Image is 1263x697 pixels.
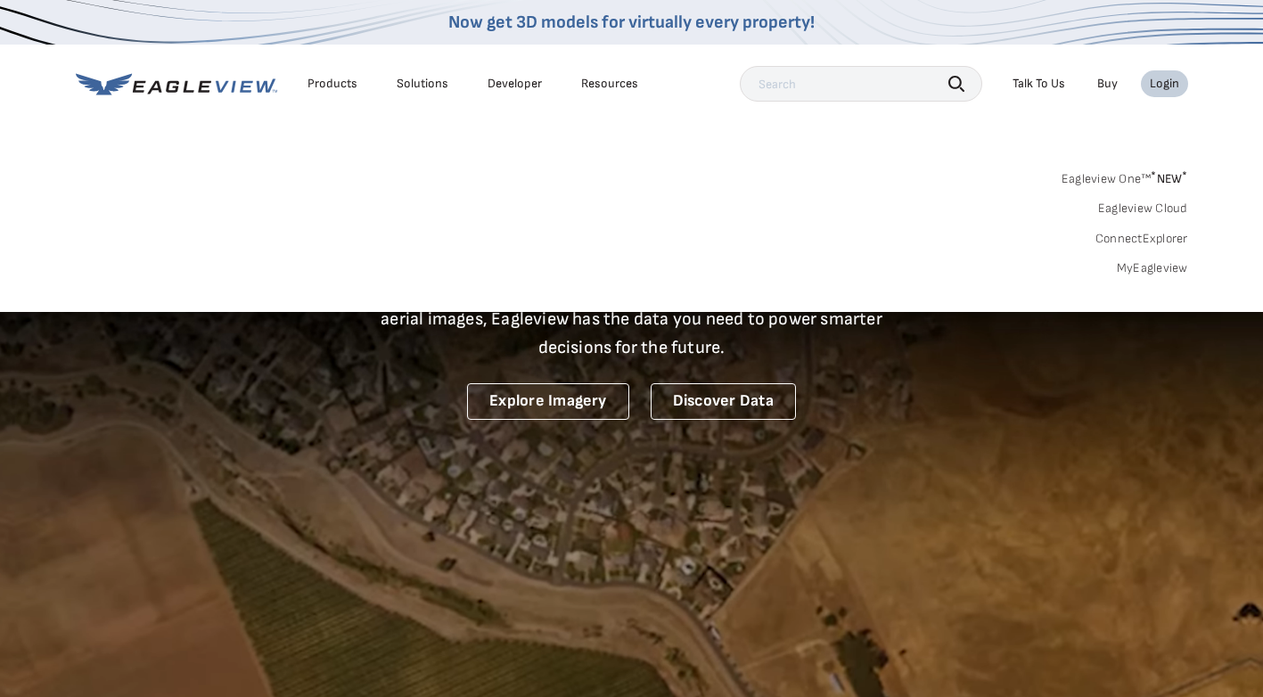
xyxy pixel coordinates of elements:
[740,66,982,102] input: Search
[448,12,815,33] a: Now get 3D models for virtually every property!
[1062,166,1188,186] a: Eagleview One™*NEW*
[1097,76,1118,92] a: Buy
[397,76,448,92] div: Solutions
[1117,260,1188,276] a: MyEagleview
[1013,76,1065,92] div: Talk To Us
[651,383,796,420] a: Discover Data
[581,76,638,92] div: Resources
[467,383,629,420] a: Explore Imagery
[1098,201,1188,217] a: Eagleview Cloud
[488,76,542,92] a: Developer
[1095,231,1188,247] a: ConnectExplorer
[308,76,357,92] div: Products
[359,276,905,362] p: A new era starts here. Built on more than 3.5 billion high-resolution aerial images, Eagleview ha...
[1151,171,1187,186] span: NEW
[1150,76,1179,92] div: Login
